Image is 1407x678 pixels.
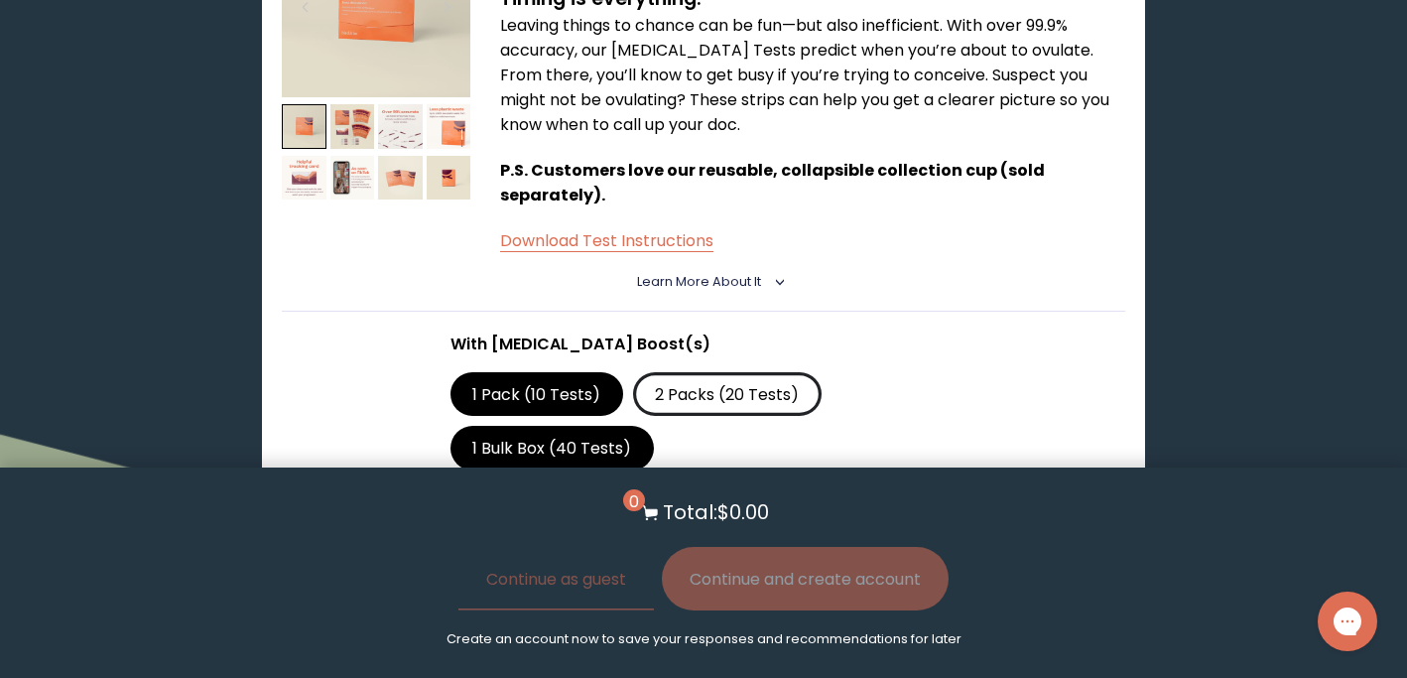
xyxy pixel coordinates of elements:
button: Continue as guest [458,547,654,610]
p: With [MEDICAL_DATA] Boost(s) [450,332,957,356]
p: Leaving things to chance can be fun—but also inefficient. With over 99.9% accuracy, our [MEDICAL_... [500,13,1125,137]
iframe: Gorgias live chat messenger [1308,585,1387,658]
img: thumbnail image [427,104,471,149]
span: P.S. Customers love our reusable, collapsible collection cup (sold separately) [500,159,1045,206]
summary: Learn More About it < [637,273,771,291]
img: thumbnail image [378,156,423,201]
a: Download Test Instructions [500,229,713,252]
img: thumbnail image [427,156,471,201]
span: 0 [623,489,645,511]
label: 1 Pack (10 Tests) [450,372,623,416]
img: thumbnail image [282,104,326,149]
label: 2 Packs (20 Tests) [633,372,822,416]
span: Learn More About it [637,273,761,290]
img: thumbnail image [330,104,375,149]
label: 1 Bulk Box (40 Tests) [450,426,654,470]
img: thumbnail image [330,156,375,201]
img: thumbnail image [282,156,326,201]
p: Total: $0.00 [663,497,769,527]
button: Continue and create account [662,547,949,610]
span: . [601,184,605,206]
i: < [767,277,785,287]
img: thumbnail image [378,104,423,149]
p: Create an account now to save your responses and recommendations for later [447,630,961,648]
